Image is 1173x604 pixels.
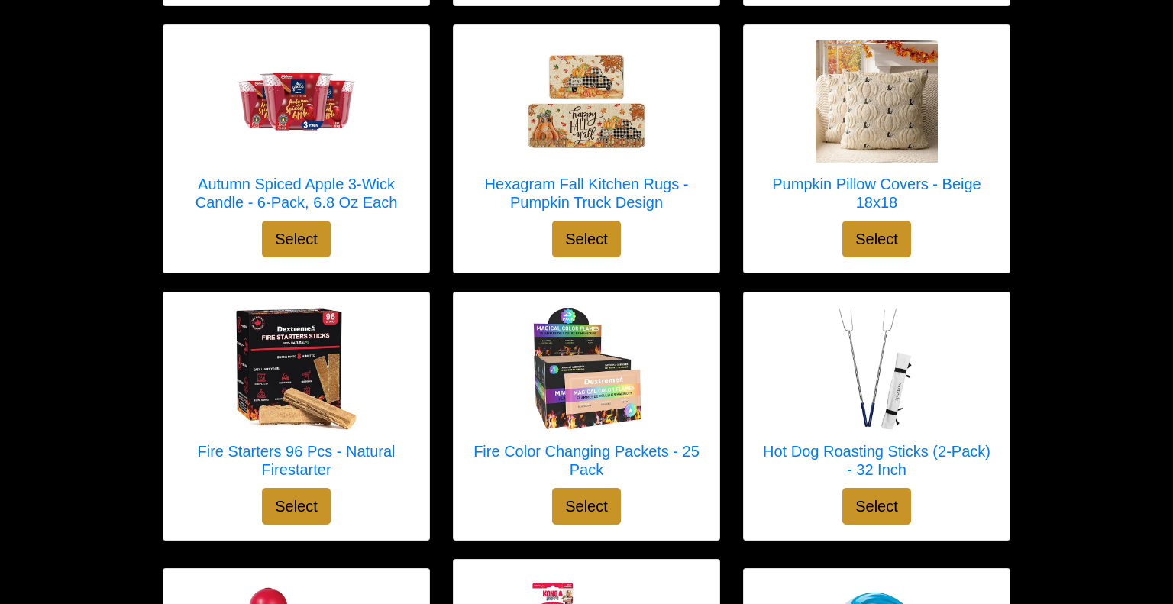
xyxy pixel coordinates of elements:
[469,442,704,479] h5: Fire Color Changing Packets - 25 Pack
[179,308,414,488] a: Fire Starters 96 Pcs - Natural Firestarter Fire Starters 96 Pcs - Natural Firestarter
[235,308,357,430] img: Fire Starters 96 Pcs - Natural Firestarter
[842,488,911,525] button: Select
[816,308,938,430] img: Hot Dog Roasting Sticks (2-Pack) - 32 Inch
[235,40,357,163] img: Autumn Spiced Apple 3-Wick Candle - 6-Pack, 6.8 Oz Each
[759,308,994,488] a: Hot Dog Roasting Sticks (2-Pack) - 32 Inch Hot Dog Roasting Sticks (2-Pack) - 32 Inch
[262,488,331,525] button: Select
[262,221,331,257] button: Select
[552,488,621,525] button: Select
[525,308,648,430] img: Fire Color Changing Packets - 25 Pack
[179,175,414,212] h5: Autumn Spiced Apple 3-Wick Candle - 6-Pack, 6.8 Oz Each
[842,221,911,257] button: Select
[816,40,938,163] img: Pumpkin Pillow Covers - Beige 18x18
[179,40,414,221] a: Autumn Spiced Apple 3-Wick Candle - 6-Pack, 6.8 Oz Each Autumn Spiced Apple 3-Wick Candle - 6-Pac...
[469,40,704,221] a: Hexagram Fall Kitchen Rugs - Pumpkin Truck Design Hexagram Fall Kitchen Rugs - Pumpkin Truck Design
[525,40,648,163] img: Hexagram Fall Kitchen Rugs - Pumpkin Truck Design
[179,442,414,479] h5: Fire Starters 96 Pcs - Natural Firestarter
[759,175,994,212] h5: Pumpkin Pillow Covers - Beige 18x18
[469,308,704,488] a: Fire Color Changing Packets - 25 Pack Fire Color Changing Packets - 25 Pack
[759,442,994,479] h5: Hot Dog Roasting Sticks (2-Pack) - 32 Inch
[552,221,621,257] button: Select
[759,40,994,221] a: Pumpkin Pillow Covers - Beige 18x18 Pumpkin Pillow Covers - Beige 18x18
[469,175,704,212] h5: Hexagram Fall Kitchen Rugs - Pumpkin Truck Design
